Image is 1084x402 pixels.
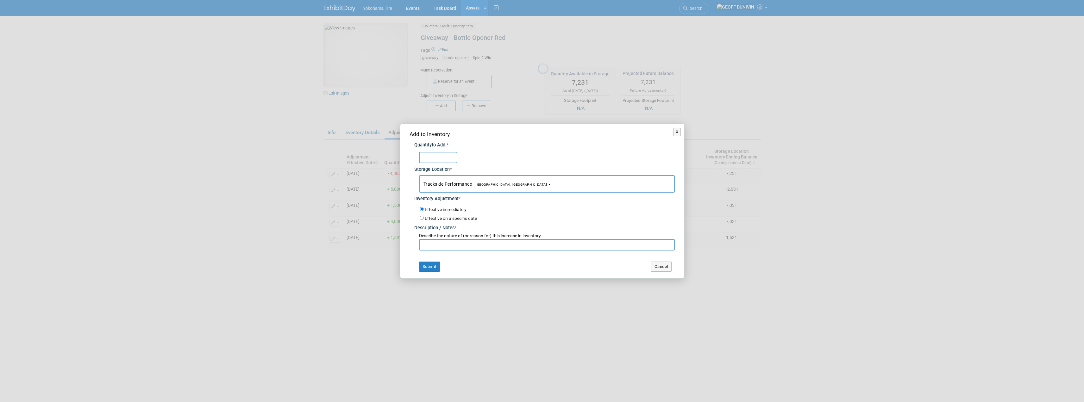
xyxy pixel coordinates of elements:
[419,175,675,193] button: Trackside Performance[GEOGRAPHIC_DATA], [GEOGRAPHIC_DATA]
[651,262,672,272] button: Cancel
[425,216,477,221] label: Effective on a specific date
[414,163,675,173] div: Storage Location
[414,222,675,232] div: Description / Notes
[432,142,445,148] span: to Add
[472,182,547,187] span: [GEOGRAPHIC_DATA], [GEOGRAPHIC_DATA]
[419,262,440,272] button: Submit
[673,128,681,136] button: X
[419,233,542,238] span: Describe the nature of (or reason for) this increase in inventory:
[425,207,467,213] label: Effective immediately
[423,182,547,187] span: Trackside Performance
[410,131,450,137] span: Add to Inventory
[414,193,675,202] div: Inventory Adjustment
[414,142,675,149] div: Quantity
